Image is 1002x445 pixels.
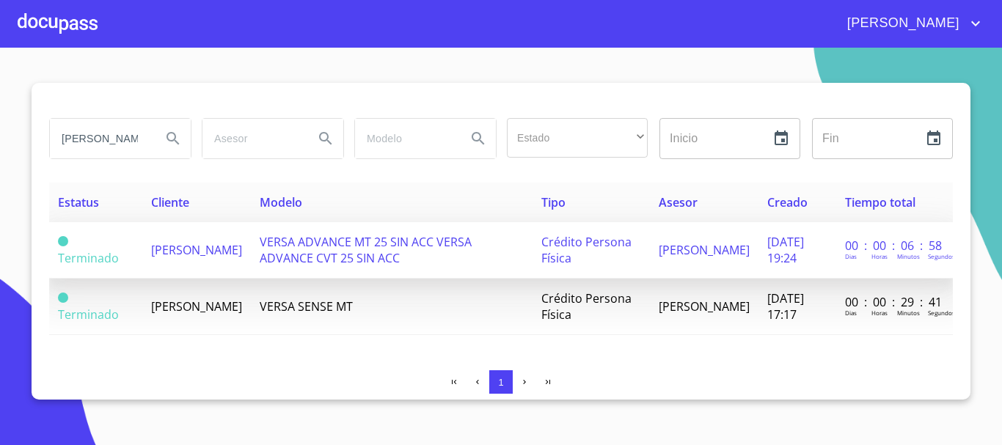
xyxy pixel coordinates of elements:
button: Search [308,121,343,156]
span: Tiempo total [845,194,915,210]
button: account of current user [836,12,984,35]
p: Segundos [928,252,955,260]
span: Terminado [58,250,119,266]
span: Asesor [659,194,698,210]
input: search [202,119,302,158]
span: Tipo [541,194,566,210]
span: Terminado [58,293,68,303]
span: Crédito Persona Física [541,290,632,323]
span: [PERSON_NAME] [151,298,242,315]
p: Minutos [897,309,920,317]
p: Dias [845,252,857,260]
span: Estatus [58,194,99,210]
span: VERSA SENSE MT [260,298,353,315]
input: search [355,119,455,158]
span: Terminado [58,306,119,323]
div: ​ [507,118,648,158]
span: VERSA ADVANCE MT 25 SIN ACC VERSA ADVANCE CVT 25 SIN ACC [260,234,472,266]
span: Creado [767,194,808,210]
span: [DATE] 17:17 [767,290,804,323]
span: [PERSON_NAME] [659,242,750,258]
button: 1 [489,370,513,394]
button: Search [156,121,191,156]
input: search [50,119,150,158]
span: [PERSON_NAME] [659,298,750,315]
p: 00 : 00 : 06 : 58 [845,238,944,254]
span: Modelo [260,194,302,210]
span: [DATE] 19:24 [767,234,804,266]
span: Cliente [151,194,189,210]
button: Search [461,121,496,156]
span: Terminado [58,236,68,246]
p: Segundos [928,309,955,317]
span: 1 [498,377,503,388]
p: Horas [871,252,888,260]
span: [PERSON_NAME] [151,242,242,258]
p: Minutos [897,252,920,260]
p: Horas [871,309,888,317]
p: 00 : 00 : 29 : 41 [845,294,944,310]
p: Dias [845,309,857,317]
span: Crédito Persona Física [541,234,632,266]
span: [PERSON_NAME] [836,12,967,35]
